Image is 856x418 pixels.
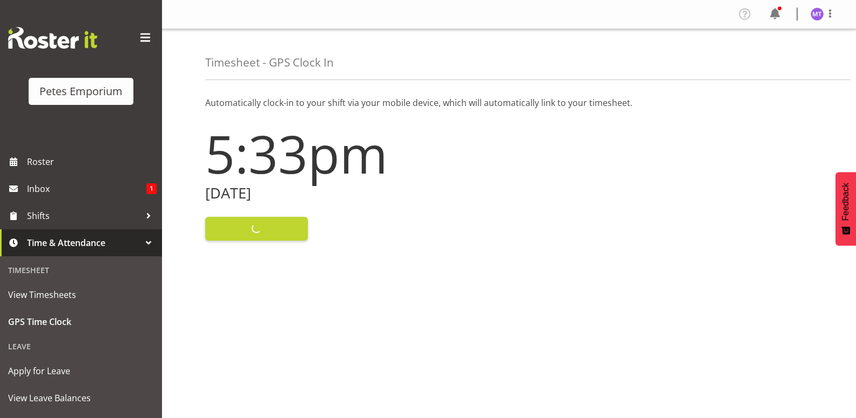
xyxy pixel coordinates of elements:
img: mya-taupawa-birkhead5814.jpg [811,8,824,21]
a: View Leave Balances [3,384,159,412]
span: View Leave Balances [8,390,154,406]
span: Apply for Leave [8,363,154,379]
span: 1 [146,183,157,194]
h2: [DATE] [205,185,503,202]
a: Apply for Leave [3,357,159,384]
div: Leave [3,335,159,357]
h1: 5:33pm [205,124,503,183]
div: Timesheet [3,259,159,281]
span: View Timesheets [8,287,154,303]
a: GPS Time Clock [3,308,159,335]
span: GPS Time Clock [8,314,154,330]
span: Shifts [27,208,140,224]
span: Roster [27,154,157,170]
span: Time & Attendance [27,235,140,251]
span: Inbox [27,181,146,197]
img: Rosterit website logo [8,27,97,49]
button: Feedback - Show survey [835,172,856,246]
p: Automatically clock-in to your shift via your mobile device, which will automatically link to you... [205,96,813,109]
a: View Timesheets [3,281,159,308]
h4: Timesheet - GPS Clock In [205,56,334,69]
span: Feedback [841,183,851,221]
div: Petes Emporium [39,83,123,99]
